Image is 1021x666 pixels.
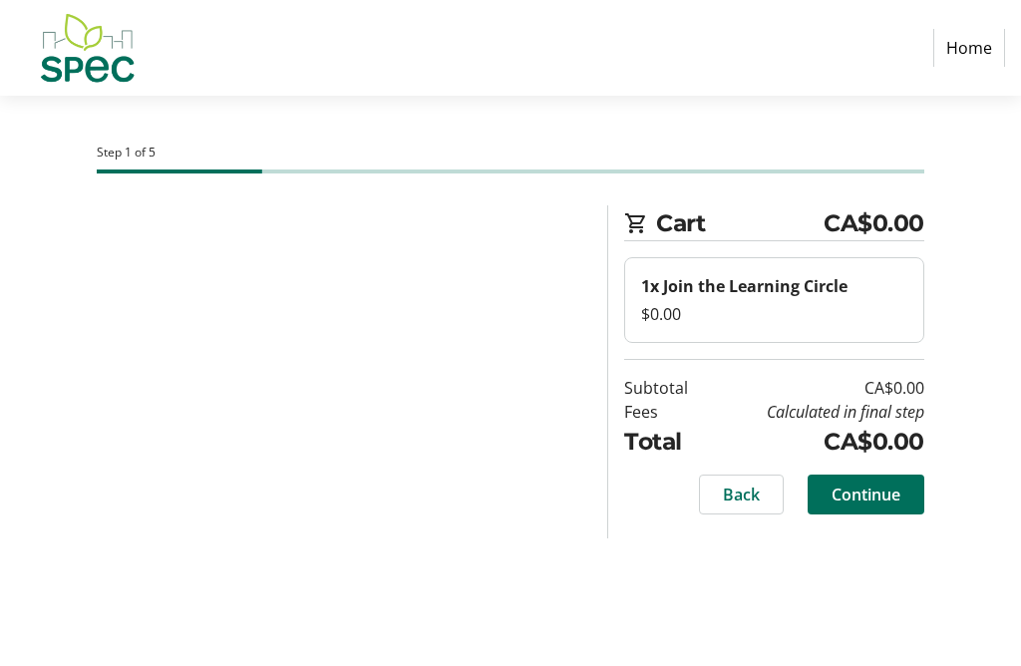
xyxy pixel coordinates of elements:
[624,424,711,459] td: Total
[832,483,900,506] span: Continue
[699,475,784,514] button: Back
[711,400,924,424] td: Calculated in final step
[808,475,924,514] button: Continue
[711,376,924,400] td: CA$0.00
[624,400,711,424] td: Fees
[624,376,711,400] td: Subtotal
[641,302,906,326] div: $0.00
[641,275,848,297] strong: 1x Join the Learning Circle
[824,205,924,240] span: CA$0.00
[723,483,760,506] span: Back
[16,8,158,88] img: SPEC's Logo
[656,205,824,240] span: Cart
[711,424,924,459] td: CA$0.00
[97,144,923,162] div: Step 1 of 5
[933,29,1005,67] a: Home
